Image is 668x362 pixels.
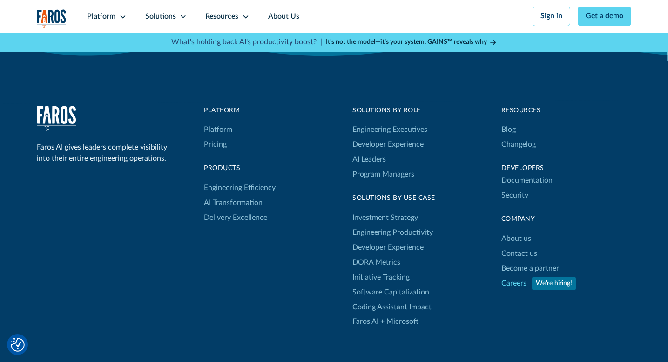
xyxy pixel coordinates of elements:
[501,261,559,276] a: Become a partner
[204,181,276,196] a: Engineering Efficiency
[352,152,386,167] a: AI Leaders
[352,225,433,240] a: Engineering Productivity
[352,285,429,300] a: Software Capitalization
[578,7,631,26] a: Get a demo
[37,106,76,131] img: Faros Logo White
[205,11,238,22] div: Resources
[501,232,531,246] a: About us
[352,300,432,315] a: Coding Assistant Impact
[171,37,322,48] p: What's holding back AI's productivity boost? |
[37,9,67,28] img: Logo of the analytics and reporting company Faros.
[326,37,497,47] a: It’s not the model—it’s your system. GAINS™ reveals why
[37,142,171,164] div: Faros AI gives leaders complete visibility into their entire engineering operations.
[501,137,536,152] a: Changelog
[501,246,537,261] a: Contact us
[87,11,115,22] div: Platform
[352,270,410,285] a: Initiative Tracking
[204,137,227,152] a: Pricing
[501,173,553,188] a: Documentation
[352,255,400,270] a: DORA Metrics
[326,39,487,45] strong: It’s not the model—it’s your system. GAINS™ reveals why
[37,9,67,28] a: home
[501,164,631,173] div: Developers
[352,106,427,116] div: Solutions by Role
[533,7,570,26] a: Sign in
[11,338,25,352] button: Cookie Settings
[145,11,176,22] div: Solutions
[352,193,435,203] div: Solutions By Use Case
[11,338,25,352] img: Revisit consent button
[352,137,424,152] a: Developer Experience
[204,123,232,138] a: Platform
[204,164,276,173] div: products
[352,240,424,255] a: Developer Experience
[204,106,276,116] div: Platform
[352,314,418,329] a: Faros AI + Microsoft
[501,106,631,116] div: Resources
[204,196,263,211] a: AI Transformation
[501,188,528,203] a: Security
[501,276,526,291] a: Careers
[204,211,267,225] a: Delivery Excellence
[501,214,631,224] div: Company
[352,211,418,225] a: Investment Strategy
[37,106,76,131] a: home
[352,123,427,138] a: Engineering Executives
[501,123,516,138] a: Blog
[352,167,427,182] a: Program Managers
[536,279,572,288] div: We're hiring!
